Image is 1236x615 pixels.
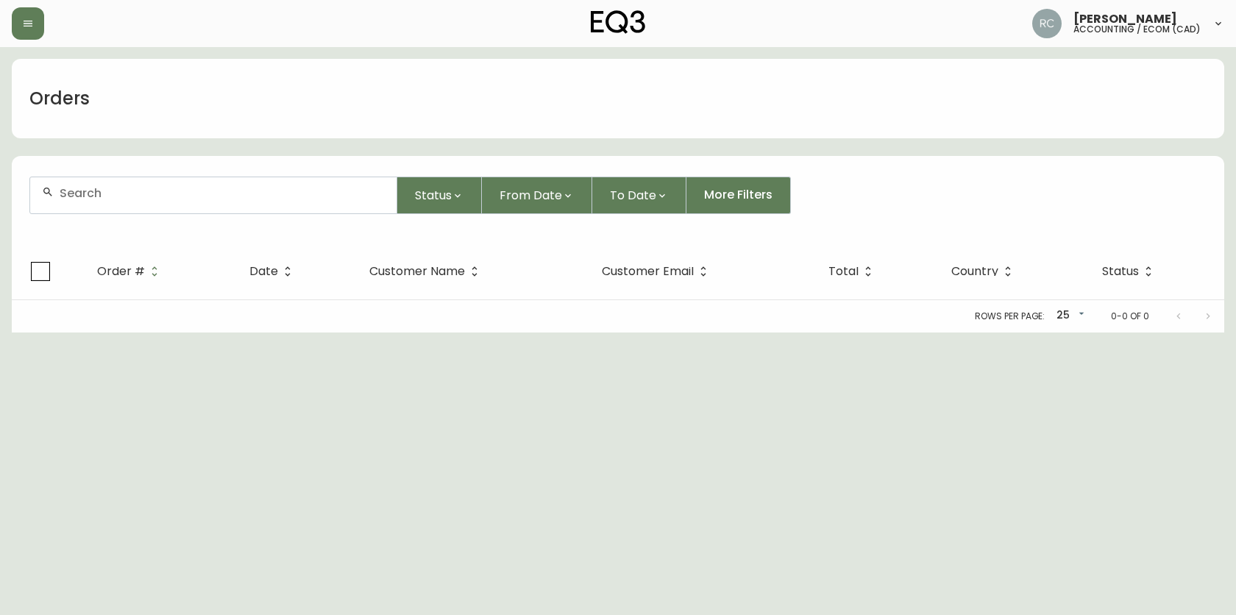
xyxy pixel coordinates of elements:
h5: accounting / ecom (cad) [1073,25,1201,34]
span: Status [1102,265,1158,278]
span: Customer Email [602,265,713,278]
span: Date [249,265,297,278]
button: Status [397,177,482,214]
span: Customer Email [602,267,694,276]
span: Order # [97,267,145,276]
span: More Filters [704,187,772,203]
p: Rows per page: [975,310,1045,323]
input: Search [60,186,385,200]
button: From Date [482,177,592,214]
span: Country [951,267,998,276]
span: Total [828,267,859,276]
button: More Filters [686,177,791,214]
span: Status [415,186,452,205]
span: Customer Name [369,267,465,276]
span: From Date [500,186,562,205]
span: Country [951,265,1017,278]
span: Status [1102,267,1139,276]
div: 25 [1051,304,1087,328]
img: logo [591,10,645,34]
img: f4ba4e02bd060be8f1386e3ca455bd0e [1032,9,1062,38]
span: Date [249,267,278,276]
span: Order # [97,265,164,278]
span: Customer Name [369,265,484,278]
p: 0-0 of 0 [1111,310,1149,323]
span: To Date [610,186,656,205]
span: [PERSON_NAME] [1073,13,1177,25]
button: To Date [592,177,686,214]
h1: Orders [29,86,90,111]
span: Total [828,265,878,278]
